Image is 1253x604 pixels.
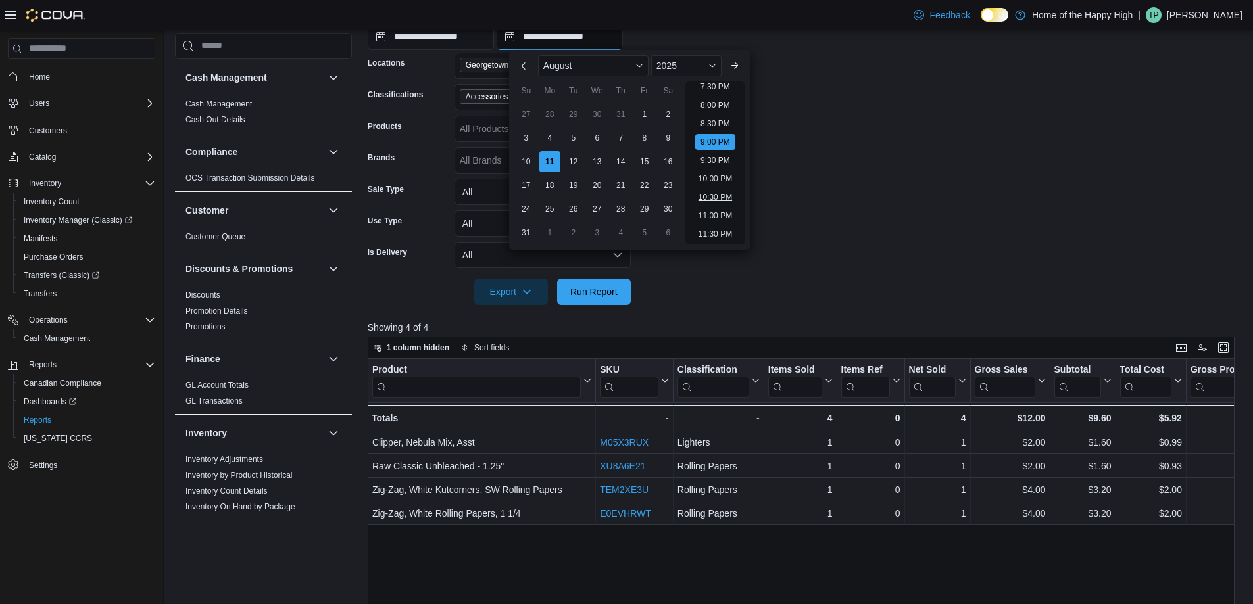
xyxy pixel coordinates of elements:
[658,222,679,243] div: day-6
[18,331,95,346] a: Cash Management
[841,364,900,398] button: Items Ref
[13,266,160,285] a: Transfers (Classic)
[26,9,85,22] img: Cova
[768,364,833,398] button: Items Sold
[587,175,608,196] div: day-20
[175,96,352,133] div: Cash Management
[8,62,155,509] nav: Complex example
[557,279,631,305] button: Run Report
[724,55,745,76] button: Next month
[587,198,608,220] div: day-27
[497,24,623,50] input: Press the down key to enter a popover containing a calendar. Press the escape key to close the po...
[372,434,591,450] div: Clipper, Nebula Mix, Asst
[929,9,970,22] span: Feedback
[516,80,537,101] div: Su
[326,70,341,85] button: Cash Management
[29,126,67,136] span: Customers
[600,364,658,377] div: SKU
[610,222,631,243] div: day-4
[185,352,323,365] button: Finance
[570,285,618,298] span: Run Report
[610,175,631,196] div: day-21
[841,364,889,398] div: Items Ref
[974,364,1035,377] div: Gross Sales
[24,433,92,444] span: [US_STATE] CCRS
[24,289,57,299] span: Transfers
[185,352,220,365] h3: Finance
[13,392,160,411] a: Dashboards
[18,212,137,228] a: Inventory Manager (Classic)
[908,364,955,398] div: Net Sold
[658,175,679,196] div: day-23
[326,351,341,367] button: Finance
[13,411,160,429] button: Reports
[677,364,760,398] button: Classification
[372,364,581,398] div: Product
[326,202,341,218] button: Customer
[185,262,293,275] h3: Discounts & Promotions
[3,67,160,86] button: Home
[587,104,608,125] div: day-30
[768,364,822,377] div: Items Sold
[185,306,248,316] span: Promotion Details
[610,128,631,149] div: day-7
[185,396,243,406] a: GL Transactions
[24,312,155,328] span: Operations
[175,377,352,414] div: Finance
[18,375,155,391] span: Canadian Compliance
[13,229,160,248] button: Manifests
[185,145,323,158] button: Compliance
[185,174,315,183] a: OCS Transaction Submission Details
[1119,434,1181,450] div: $0.99
[600,461,645,471] a: XU8A6E21
[634,128,655,149] div: day-8
[372,458,591,474] div: Raw Classic Unbleached - 1.25"
[368,321,1244,334] p: Showing 4 of 4
[24,270,99,281] span: Transfers (Classic)
[13,329,160,348] button: Cash Management
[368,24,494,50] input: Press the down key to open a popover containing a calendar.
[908,364,966,398] button: Net Sold
[658,104,679,125] div: day-2
[3,311,160,329] button: Operations
[326,261,341,277] button: Discounts & Promotions
[841,434,900,450] div: 0
[538,55,649,76] div: Button. Open the month selector. August is currently selected.
[185,232,245,241] a: Customer Queue
[3,455,160,475] button: Settings
[1054,458,1111,474] div: $1.60
[18,194,155,210] span: Inventory Count
[908,434,966,450] div: 1
[658,128,679,149] div: day-9
[3,356,160,374] button: Reports
[185,502,295,511] a: Inventory On Hand by Package
[695,116,735,131] li: 8:30 PM
[1054,364,1100,398] div: Subtotal
[175,229,352,250] div: Customer
[1119,364,1181,398] button: Total Cost
[474,279,548,305] button: Export
[18,286,62,302] a: Transfers
[460,58,585,72] span: Georgetown - Mountainview - Fire & Flower
[634,198,655,220] div: day-29
[516,198,537,220] div: day-24
[24,312,73,328] button: Operations
[24,68,155,85] span: Home
[466,90,508,103] span: Accessories
[610,198,631,220] div: day-28
[1191,364,1251,377] div: Gross Profit
[695,97,735,113] li: 8:00 PM
[677,434,760,450] div: Lighters
[368,340,455,356] button: 1 column hidden
[1119,458,1181,474] div: $0.93
[24,175,66,191] button: Inventory
[372,364,591,398] button: Product
[3,174,160,193] button: Inventory
[1054,364,1100,377] div: Subtotal
[563,80,584,101] div: Tu
[908,2,975,28] a: Feedback
[18,212,155,228] span: Inventory Manager (Classic)
[634,151,655,172] div: day-15
[768,434,833,450] div: 1
[24,149,155,165] span: Catalog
